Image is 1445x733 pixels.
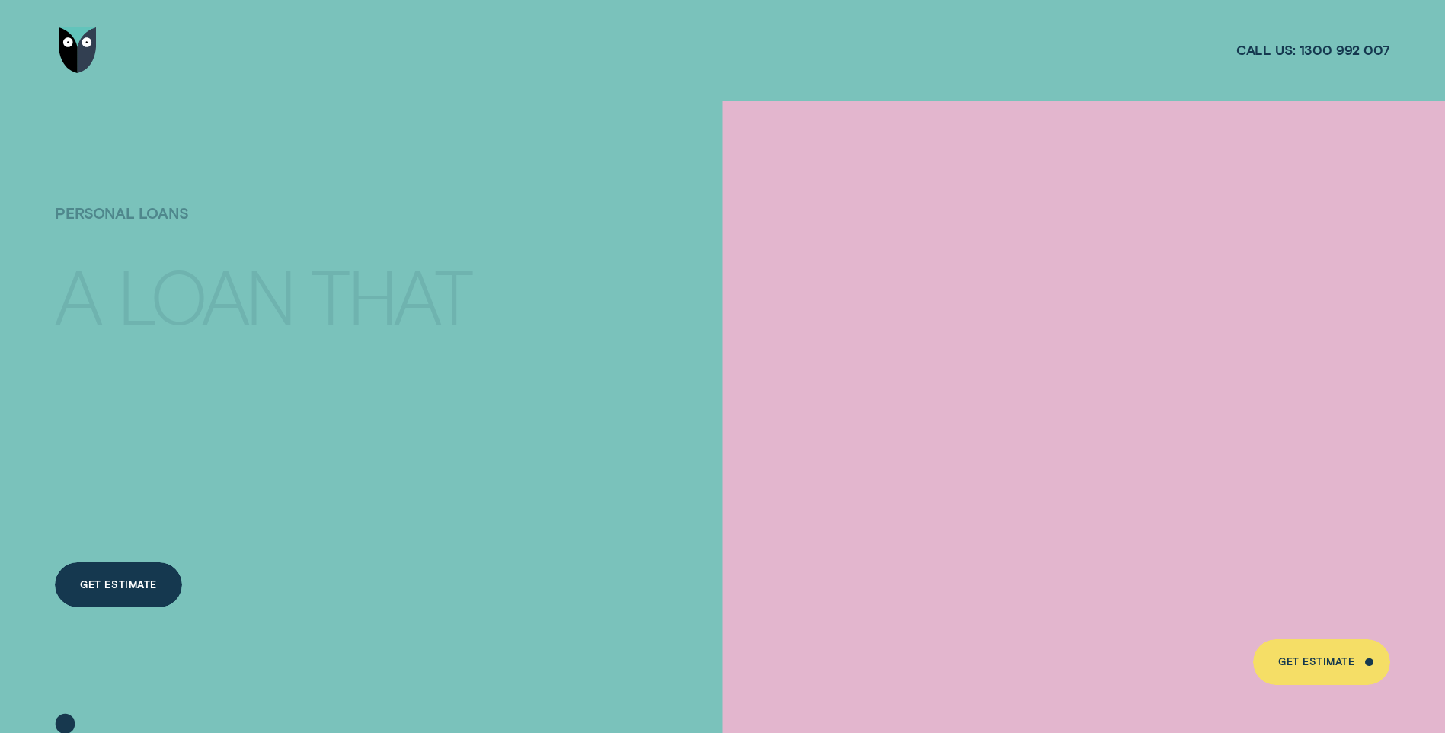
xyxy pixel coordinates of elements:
[55,261,100,331] div: A
[55,562,181,607] a: Get Estimate
[55,204,490,250] h1: Personal Loans
[55,231,490,441] h4: A LOAN THAT PUTS YOU IN CONTROL
[1300,41,1390,59] span: 1300 992 007
[1236,41,1296,59] span: Call us:
[311,261,470,331] div: THAT
[1236,41,1390,59] a: Call us:1300 992 007
[117,261,294,331] div: LOAN
[1253,639,1389,684] a: Get Estimate
[59,27,96,72] img: Wisr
